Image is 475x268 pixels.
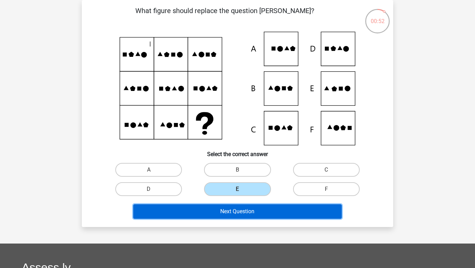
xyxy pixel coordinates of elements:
h6: Select the correct answer [93,145,382,157]
label: A [115,163,182,177]
div: 00:52 [365,8,390,25]
button: Next Question [133,204,342,219]
p: What figure should replace the question [PERSON_NAME]? [93,6,356,26]
label: D [115,182,182,196]
label: B [204,163,271,177]
label: E [204,182,271,196]
label: F [293,182,360,196]
label: C [293,163,360,177]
